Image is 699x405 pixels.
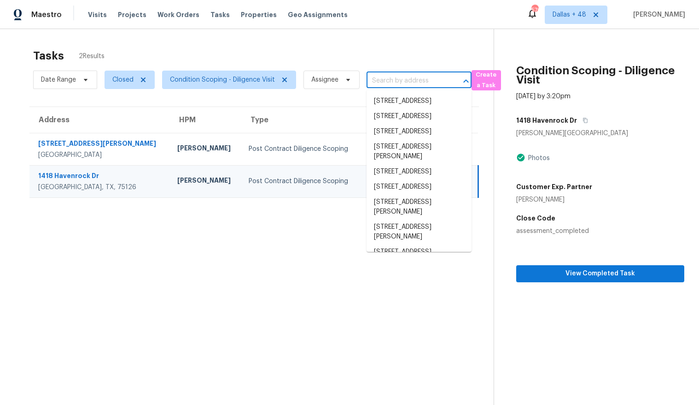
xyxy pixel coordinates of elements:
[460,75,472,88] button: Close
[38,171,163,183] div: 1418 Havenrock Dr
[367,74,446,88] input: Search by address
[531,6,538,15] div: 576
[33,51,64,60] h2: Tasks
[112,75,134,84] span: Closed
[311,75,338,84] span: Assignee
[367,109,472,124] li: [STREET_ADDRESS]
[516,195,592,204] div: [PERSON_NAME]
[472,70,501,90] button: Create a Task
[118,10,146,19] span: Projects
[249,144,354,154] div: Post Contract Diligence Scoping
[361,107,432,133] th: Assignee
[367,220,472,244] li: [STREET_ADDRESS][PERSON_NAME]
[177,143,234,155] div: [PERSON_NAME]
[29,107,170,133] th: Address
[38,183,163,192] div: [GEOGRAPHIC_DATA], TX, 75126
[88,10,107,19] span: Visits
[367,94,472,109] li: [STREET_ADDRESS]
[516,66,684,84] h2: Condition Scoping - Diligence Visit
[38,150,163,160] div: [GEOGRAPHIC_DATA]
[249,177,354,186] div: Post Contract Diligence Scoping
[516,226,684,236] div: assessment_completed
[170,107,241,133] th: HPM
[367,195,472,220] li: [STREET_ADDRESS][PERSON_NAME]
[170,75,275,84] span: Condition Scoping - Diligence Visit
[367,244,472,269] li: [STREET_ADDRESS][PERSON_NAME]
[241,10,277,19] span: Properties
[476,70,496,91] span: Create a Task
[38,139,163,150] div: [STREET_ADDRESS][PERSON_NAME]
[516,116,577,125] h5: 1418 Havenrock Dr
[241,107,361,133] th: Type
[577,112,589,129] button: Copy Address
[525,154,550,163] div: Photos
[367,179,472,195] li: [STREET_ADDRESS]
[41,75,76,84] span: Date Range
[31,10,62,19] span: Maestro
[516,214,684,223] h5: Close Code
[288,10,348,19] span: Geo Assignments
[367,124,472,139] li: [STREET_ADDRESS]
[516,153,525,162] img: Artifact Present Icon
[553,10,586,19] span: Dallas + 48
[516,129,684,138] div: [PERSON_NAME][GEOGRAPHIC_DATA]
[210,12,230,18] span: Tasks
[177,176,234,187] div: [PERSON_NAME]
[516,92,571,101] div: [DATE] by 3:20pm
[157,10,199,19] span: Work Orders
[367,164,472,179] li: [STREET_ADDRESS]
[629,10,685,19] span: [PERSON_NAME]
[79,52,105,61] span: 2 Results
[524,268,677,280] span: View Completed Task
[516,182,592,191] h5: Customer Exp. Partner
[367,139,472,164] li: [STREET_ADDRESS][PERSON_NAME]
[516,265,684,282] button: View Completed Task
